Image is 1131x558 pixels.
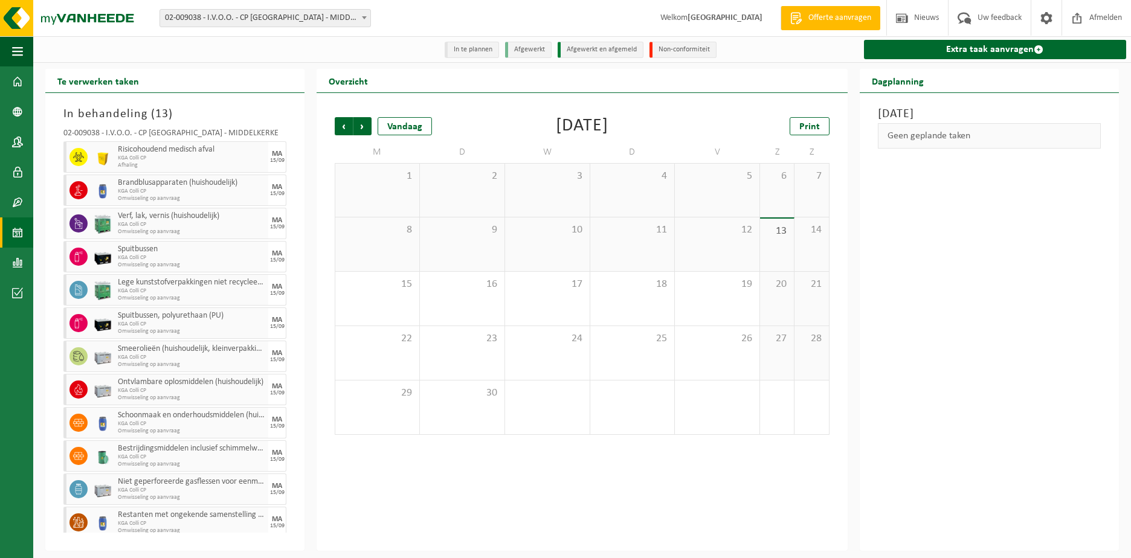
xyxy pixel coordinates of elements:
[94,181,112,199] img: PB-OT-0120-HPE-00-02
[766,332,788,345] span: 27
[341,332,413,345] span: 22
[94,380,112,399] img: PB-LB-0680-HPE-GY-11
[118,287,265,295] span: KGA Colli CP
[801,170,822,183] span: 7
[860,69,936,92] h2: Dagplanning
[63,105,286,123] h3: In behandeling ( )
[155,108,169,120] span: 13
[118,228,265,236] span: Omwisseling op aanvraag
[270,324,285,330] div: 15/09
[505,141,590,163] td: W
[805,12,874,24] span: Offerte aanvragen
[511,332,584,345] span: 24
[118,254,265,261] span: KGA Colli CP
[94,248,112,266] img: PB-LB-0680-HPE-BK-11
[272,350,282,357] div: MA
[118,411,265,420] span: Schoonmaak en onderhoudsmiddelen (huishoudelijk)
[94,414,112,432] img: PB-OT-0120-HPE-00-02
[272,383,282,390] div: MA
[272,449,282,457] div: MA
[270,523,285,529] div: 15/09
[799,122,820,132] span: Print
[681,332,753,345] span: 26
[118,245,265,254] span: Spuitbussen
[781,6,880,30] a: Offerte aanvragen
[118,162,265,169] span: Afhaling
[596,332,669,345] span: 25
[94,347,112,365] img: PB-LB-0680-HPE-GY-11
[801,332,822,345] span: 28
[270,158,285,164] div: 15/09
[426,170,498,183] span: 2
[270,357,285,363] div: 15/09
[766,225,788,238] span: 13
[118,510,265,520] span: Restanten met ongekende samenstelling (huishoudelijk)
[118,387,265,394] span: KGA Colli CP
[378,117,432,135] div: Vandaag
[688,13,762,22] strong: [GEOGRAPHIC_DATA]
[766,170,788,183] span: 6
[341,223,413,237] span: 8
[590,141,675,163] td: D
[118,221,265,228] span: KGA Colli CP
[94,314,112,332] img: PB-LB-0680-HPE-BK-11
[649,42,717,58] li: Non-conformiteit
[94,447,112,465] img: PB-OT-0200-MET-00-02
[426,386,498,400] span: 30
[270,290,285,297] div: 15/09
[118,155,265,162] span: KGA Colli CP
[118,145,265,155] span: Risicohoudend medisch afval
[681,223,753,237] span: 12
[270,257,285,263] div: 15/09
[335,117,353,135] span: Vorige
[63,129,286,141] div: 02-009038 - I.V.O.O. - CP [GEOGRAPHIC_DATA] - MIDDELKERKE
[335,141,420,163] td: M
[270,390,285,396] div: 15/09
[118,188,265,195] span: KGA Colli CP
[341,386,413,400] span: 29
[118,444,265,454] span: Bestrijdingsmiddelen inclusief schimmelwerende beschermingsmiddelen (huishoudelijk)
[118,520,265,527] span: KGA Colli CP
[118,178,265,188] span: Brandblusapparaten (huishoudelijk)
[94,513,112,531] img: PB-OT-0120-HPE-00-02
[878,105,1101,123] h3: [DATE]
[118,361,265,368] span: Omwisseling op aanvraag
[760,141,794,163] td: Z
[675,141,760,163] td: V
[118,454,265,461] span: KGA Colli CP
[878,123,1101,149] div: Geen geplande taken
[118,428,265,435] span: Omwisseling op aanvraag
[272,516,282,523] div: MA
[45,69,151,92] h2: Te verwerken taken
[426,278,498,291] span: 16
[272,250,282,257] div: MA
[864,40,1126,59] a: Extra taak aanvragen
[272,416,282,423] div: MA
[118,295,265,302] span: Omwisseling op aanvraag
[118,494,265,501] span: Omwisseling op aanvraag
[558,42,643,58] li: Afgewerkt en afgemeld
[272,184,282,191] div: MA
[353,117,372,135] span: Volgende
[801,278,822,291] span: 21
[270,423,285,429] div: 15/09
[118,278,265,287] span: Lege kunststofverpakkingen niet recycleerbaar
[118,394,265,402] span: Omwisseling op aanvraag
[766,278,788,291] span: 20
[272,150,282,158] div: MA
[118,461,265,468] span: Omwisseling op aanvraag
[681,278,753,291] span: 19
[794,141,829,163] td: Z
[426,332,498,345] span: 23
[341,170,413,183] span: 1
[118,321,265,328] span: KGA Colli CP
[118,477,265,487] span: Niet geperforeerde gasflessen voor eenmalig gebruik (huishoudelijk)
[317,69,380,92] h2: Overzicht
[94,148,112,166] img: LP-SB-00050-HPE-22
[596,278,669,291] span: 18
[270,191,285,197] div: 15/09
[596,223,669,237] span: 11
[159,9,371,27] span: 02-009038 - I.V.O.O. - CP MIDDELKERKE - MIDDELKERKE
[118,420,265,428] span: KGA Colli CP
[118,211,265,221] span: Verf, lak, vernis (huishoudelijk)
